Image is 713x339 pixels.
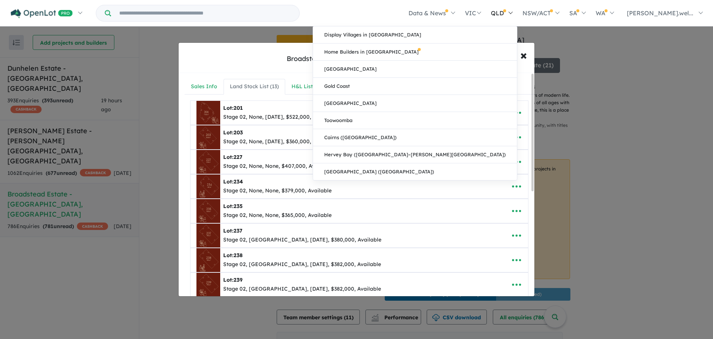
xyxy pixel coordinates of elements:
[223,154,242,160] b: Lot:
[223,211,332,220] div: Stage 02, None, None, $365,000, Available
[234,203,242,210] span: 235
[230,82,279,91] div: Land Stock List ( 13 )
[196,199,220,223] img: Broadstead%20Estate%20-%20Kilmore%20-%20Lot%20235___1756686591.jpg
[196,273,220,297] img: Broadstead%20Estate%20-%20Kilmore%20-%20Lot%20239___1738628645.png
[313,146,517,163] a: Hervey Bay ([GEOGRAPHIC_DATA]–[PERSON_NAME][GEOGRAPHIC_DATA])
[113,5,298,21] input: Try estate name, suburb, builder or developer
[223,236,381,244] div: Stage 02, [GEOGRAPHIC_DATA], [DATE], $380,000, Available
[223,129,243,136] b: Lot:
[223,178,243,185] b: Lot:
[223,285,381,294] div: Stage 02, [GEOGRAPHIC_DATA], [DATE], $382,000, Available
[196,175,220,198] img: Broadstead%20Estate%20-%20Kilmore%20-%20Lot%20234___1748583479.jpg
[223,137,336,146] div: Stage 02, None, [DATE], $360,000, Available
[223,252,242,259] b: Lot:
[234,129,243,136] span: 203
[292,82,321,91] div: H&L List ( 8 )
[234,252,242,259] span: 238
[313,112,517,129] a: Toowoomba
[196,125,220,149] img: Broadstead%20Estate%20-%20Kilmore%20-%20Lot%20203.jpg
[234,154,242,160] span: 227
[223,203,242,210] b: Lot:
[196,101,220,125] img: Broadstead%20Estate%20-%20Kilmore%20-%20Lot%20201.jpg
[287,54,427,64] div: Broadstead Estate - [GEOGRAPHIC_DATA]
[520,47,527,63] span: ×
[196,248,220,272] img: Broadstead%20Estate%20-%20Kilmore%20-%20Lot%20238___1738628669.png
[627,9,693,17] span: [PERSON_NAME].wel...
[313,44,517,61] a: Home Builders in [GEOGRAPHIC_DATA]
[313,61,517,78] a: [GEOGRAPHIC_DATA]
[313,26,517,44] a: Display Villages in [GEOGRAPHIC_DATA]
[313,163,517,180] a: [GEOGRAPHIC_DATA] ([GEOGRAPHIC_DATA])
[313,95,517,112] a: [GEOGRAPHIC_DATA]
[11,9,73,18] img: Openlot PRO Logo White
[196,150,220,174] img: Broadstead%20Estate%20-%20Kilmore%20-%20Lot%20227___1748583480.jpg
[223,260,381,269] div: Stage 02, [GEOGRAPHIC_DATA], [DATE], $382,000, Available
[223,162,332,171] div: Stage 02, None, None, $407,000, Available
[223,276,242,283] b: Lot:
[223,227,242,234] b: Lot:
[196,224,220,247] img: Broadstead%20Estate%20-%20Kilmore%20-%20Lot%20237___1738628382.png
[191,82,217,91] div: Sales Info
[234,178,243,185] span: 234
[223,113,336,122] div: Stage 02, None, [DATE], $522,000, Available
[313,78,517,95] a: Gold Coast
[234,105,243,111] span: 201
[223,105,243,111] b: Lot:
[234,276,242,283] span: 239
[234,227,242,234] span: 237
[223,186,332,195] div: Stage 02, None, None, $379,000, Available
[313,129,517,146] a: Cairns ([GEOGRAPHIC_DATA])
